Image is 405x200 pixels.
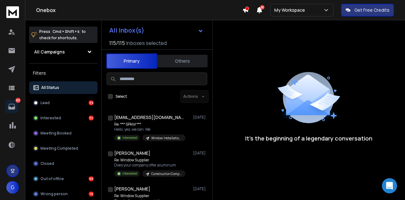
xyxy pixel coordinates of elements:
[151,136,182,141] p: Window Installation Pay-Per-Lead
[114,158,185,163] p: Re: Window Supplier
[109,27,144,34] h1: All Inbox(s)
[89,100,94,105] div: 39
[126,39,167,47] h3: Inboxes selected
[114,114,184,121] h1: [EMAIL_ADDRESS][DOMAIN_NAME]
[39,28,86,41] p: Press to check for shortcuts.
[40,146,78,151] p: Meeting Completed
[29,112,97,124] button: Interested30
[382,178,397,193] div: Open Intercom Messenger
[193,115,207,120] p: [DATE]
[36,6,242,14] h1: Onebox
[40,176,64,181] p: Out of office
[114,150,150,156] h1: [PERSON_NAME]
[122,171,137,176] p: Interested
[40,131,72,136] p: Meeting Booked
[29,97,97,109] button: Lead39
[41,85,59,90] p: All Status
[109,39,125,47] span: 115 / 115
[52,28,80,35] span: Cmd + Shift + k
[5,100,18,113] a: 325
[122,135,137,140] p: Interested
[260,5,265,9] span: 50
[245,134,372,143] p: It’s the beginning of a legendary conversation
[89,176,94,181] div: 98
[193,151,207,156] p: [DATE]
[29,81,97,94] button: All Status
[29,157,97,170] button: Closed
[151,172,182,176] p: Construction Companies
[6,181,19,194] button: G
[6,6,19,18] img: logo
[114,186,150,192] h1: [PERSON_NAME]
[106,53,157,69] button: Primary
[354,7,389,13] p: Get Free Credits
[40,191,68,197] p: Wrong person
[40,116,61,121] p: Interested
[40,161,54,166] p: Closed
[157,54,208,68] button: Others
[114,127,185,132] p: Hello, yes, we can. We
[29,69,97,78] h3: Filters
[193,186,207,191] p: [DATE]
[341,4,394,16] button: Get Free Credits
[114,193,185,198] p: Re: Window Supplier
[29,142,97,155] button: Meeting Completed
[16,98,21,103] p: 325
[40,100,50,105] p: Lead
[274,7,308,13] p: My Workspace
[104,24,209,37] button: All Inbox(s)
[29,127,97,140] button: Meeting Booked
[29,172,97,185] button: Out of office98
[89,116,94,121] div: 30
[114,163,185,168] p: Does your company offer aluminum
[29,46,97,58] button: All Campaigns
[89,191,94,197] div: 19
[115,94,127,99] label: Select
[34,49,65,55] h1: All Campaigns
